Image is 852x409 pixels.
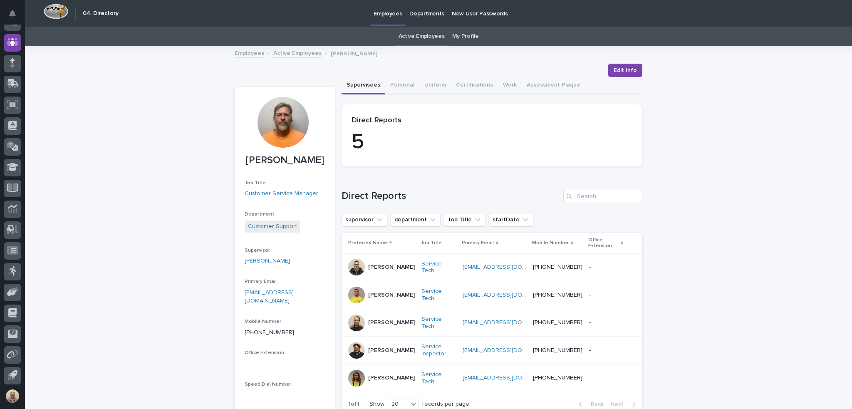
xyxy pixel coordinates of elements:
p: Preferred Name [348,238,387,248]
a: [PHONE_NUMBER] [245,330,294,335]
p: - [589,262,592,271]
p: [PERSON_NAME] [368,374,415,382]
p: Primary Email [462,238,494,248]
button: Notifications [4,5,21,22]
p: [PERSON_NAME] [331,48,377,57]
a: Service Tech [421,371,456,385]
a: [EMAIL_ADDRESS][DOMAIN_NAME] [463,347,557,353]
tr: [PERSON_NAME]Service Tech [EMAIL_ADDRESS][DOMAIN_NAME] [PHONE_NUMBER]-- [342,364,642,392]
button: Work [498,77,522,94]
p: - [589,345,592,354]
a: [PHONE_NUMBER] [533,320,582,325]
button: Next [607,401,642,408]
a: [PHONE_NUMBER] [533,375,582,381]
a: My Profile [452,27,479,46]
input: Search [563,190,642,203]
h1: Direct Reports [342,190,560,202]
tr: [PERSON_NAME]Service Tech [EMAIL_ADDRESS][DOMAIN_NAME] [PHONE_NUMBER]-- [342,253,642,281]
button: users-avatar [4,387,21,405]
a: Customer Support [248,222,297,231]
button: Uniform [419,77,451,94]
img: Workspace Logo [44,4,68,19]
div: 20 [388,400,408,409]
button: startDate [489,213,533,226]
p: Mobile Number [532,238,569,248]
a: Service Tech [421,288,456,302]
span: Edit Info [614,66,637,74]
a: [PHONE_NUMBER] [533,347,582,353]
a: [EMAIL_ADDRESS][DOMAIN_NAME] [463,320,557,325]
p: records per page [422,401,469,408]
button: Assessment Plaque [522,77,585,94]
button: Job Title [444,213,485,226]
span: Supervisor [245,248,270,253]
p: Job Title [421,238,442,248]
a: [EMAIL_ADDRESS][DOMAIN_NAME] [463,375,557,381]
p: - [245,359,325,368]
span: Mobile Number [245,319,281,324]
button: supervisor [342,213,387,226]
a: [EMAIL_ADDRESS][DOMAIN_NAME] [245,290,294,304]
p: [PERSON_NAME] [368,347,415,354]
button: Back [572,401,607,408]
a: Service Tech [421,260,456,275]
p: - [589,290,592,299]
p: [PERSON_NAME] [368,319,415,326]
span: Primary Email [245,279,277,284]
a: [EMAIL_ADDRESS][DOMAIN_NAME] [463,292,557,298]
p: [PERSON_NAME] [245,154,325,166]
a: [PHONE_NUMBER] [533,264,582,270]
h2: 04. Directory [83,10,119,17]
a: [PERSON_NAME] [245,257,290,265]
p: [PERSON_NAME] [368,264,415,271]
span: Speed Dial Number [245,382,291,387]
button: Personal [385,77,419,94]
p: Show [369,401,384,408]
p: - [589,373,592,382]
tr: [PERSON_NAME]Service Inspector [EMAIL_ADDRESS][DOMAIN_NAME] [PHONE_NUMBER]-- [342,337,642,364]
p: Office Extension [588,235,619,251]
span: Back [586,402,604,407]
span: Department [245,212,274,217]
a: [EMAIL_ADDRESS][DOMAIN_NAME] [463,264,557,270]
a: Customer Service Manager [245,189,318,198]
p: 5 [352,130,632,155]
span: Job Title [245,181,266,186]
button: Certifications [451,77,498,94]
a: [PHONE_NUMBER] [533,292,582,298]
a: Service Inspector [421,343,456,357]
a: Service Tech [421,316,456,330]
p: [PERSON_NAME] [368,292,415,299]
button: department [391,213,441,226]
button: Supervisees [342,77,385,94]
p: - [589,317,592,326]
span: Next [610,402,629,407]
a: Active Employees [399,27,445,46]
tr: [PERSON_NAME]Service Tech [EMAIL_ADDRESS][DOMAIN_NAME] [PHONE_NUMBER]-- [342,281,642,309]
tr: [PERSON_NAME]Service Tech [EMAIL_ADDRESS][DOMAIN_NAME] [PHONE_NUMBER]-- [342,309,642,337]
a: Active Employees [273,48,322,57]
button: Edit Info [608,64,642,77]
div: Notifications [10,10,21,23]
p: - [245,391,325,399]
span: Office Extension [245,350,284,355]
a: Employees [235,48,264,57]
p: Direct Reports [352,116,632,125]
